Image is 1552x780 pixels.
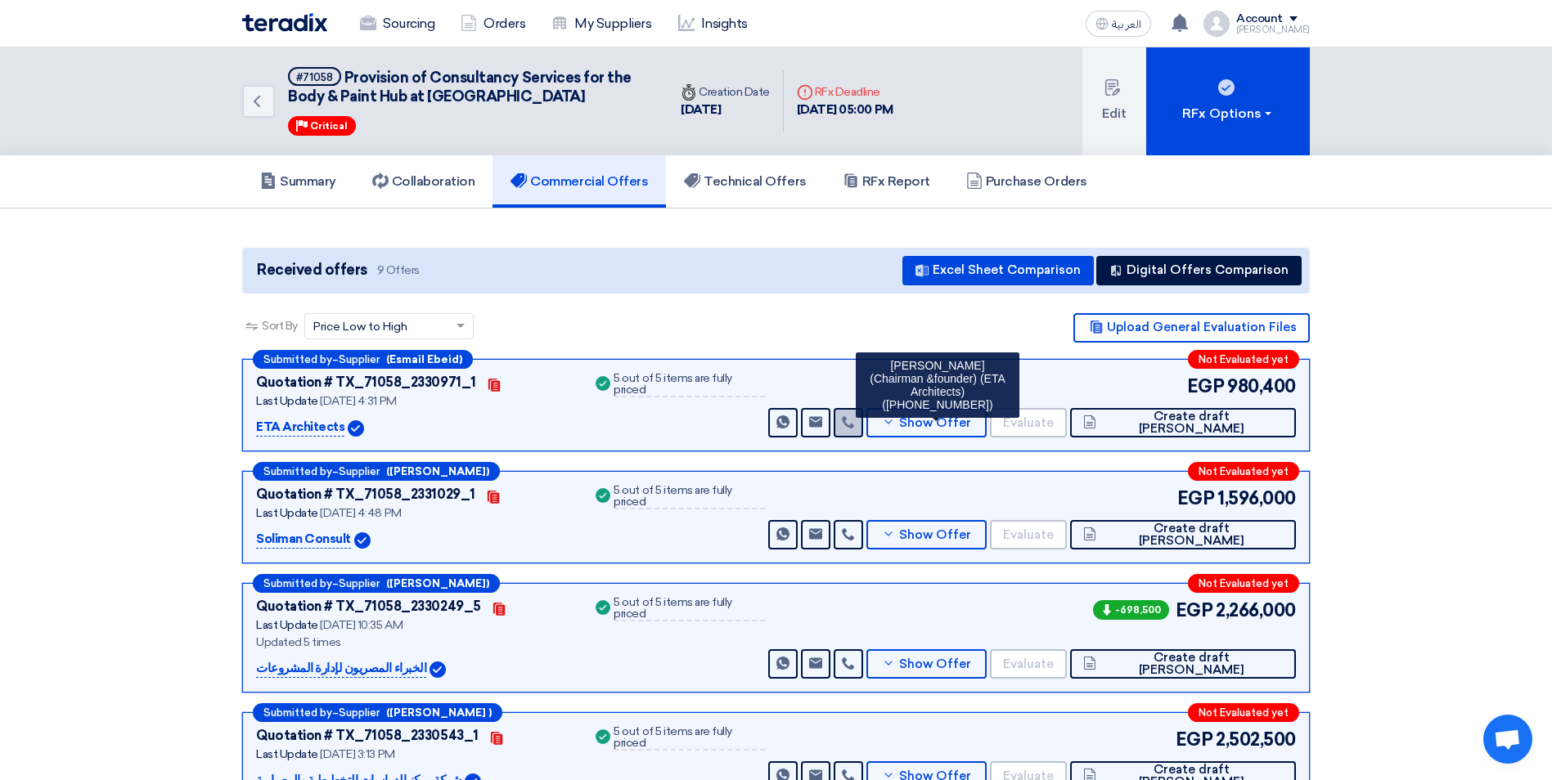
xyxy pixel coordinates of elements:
div: [DATE] 05:00 PM [797,101,893,119]
a: Technical Offers [666,155,824,208]
span: Not Evaluated yet [1199,707,1289,718]
button: Edit [1082,47,1146,155]
span: -698,500 [1093,600,1169,620]
b: ([PERSON_NAME]) [386,466,489,477]
div: RFx Options [1182,104,1275,123]
h5: Commercial Offers [511,173,648,190]
span: Provision of Consultancy Services for the Body & Paint Hub at [GEOGRAPHIC_DATA] [288,69,632,105]
div: Quotation # TX_71058_2330543_1 [256,726,479,746]
span: Submitted by [263,354,332,365]
span: Last Update [256,506,318,520]
button: Create draft [PERSON_NAME] [1070,520,1296,549]
a: Orders [448,6,538,42]
button: RFx Options [1146,47,1310,155]
span: Last Update [256,394,318,408]
img: Verified Account [430,661,446,678]
div: Open chat [1483,715,1532,764]
a: Insights [665,6,761,42]
h5: Summary [260,173,336,190]
div: [PERSON_NAME] [1236,25,1310,34]
button: Upload General Evaluation Files [1073,313,1310,343]
div: Quotation # TX_71058_2331029_1 [256,485,475,504]
div: 5 out of 5 items are fully priced [614,726,765,751]
button: Create draft [PERSON_NAME] [1070,649,1296,679]
span: 2,502,500 [1216,726,1296,753]
h5: Purchase Orders [966,173,1087,190]
button: Evaluate [990,408,1067,437]
button: Create draft [PERSON_NAME] [1070,408,1296,437]
span: Last Update [256,618,318,632]
div: Quotation # TX_71058_2330971_1 [256,373,476,392]
span: [DATE] 4:48 PM [320,506,401,520]
div: [DATE] [681,101,770,119]
button: Evaluate [990,649,1067,679]
span: 980,400 [1227,373,1296,400]
span: Received offers [257,259,367,281]
span: 1,596,000 [1217,485,1296,512]
span: Not Evaluated yet [1199,354,1289,365]
span: Show Offer [899,417,971,429]
div: RFx Deadline [797,83,893,101]
p: الخبراء المصريون لإدارة المشروعات [256,659,426,679]
a: Purchase Orders [948,155,1105,208]
div: – [253,703,502,722]
div: #71058 [296,72,333,83]
a: RFx Report [825,155,948,208]
span: Not Evaluated yet [1199,466,1289,477]
span: Supplier [339,466,380,477]
button: Show Offer [866,649,987,679]
button: العربية [1086,11,1151,37]
span: Create draft [PERSON_NAME] [1100,410,1283,435]
p: Soliman Consult [256,530,351,549]
div: – [253,462,500,481]
span: EGP [1176,597,1213,624]
span: Create draft [PERSON_NAME] [1100,652,1283,676]
b: (Esmail Ebeid) [386,354,462,365]
span: Evaluate [1003,658,1054,670]
span: Evaluate [1003,417,1054,429]
div: 5 out of 5 items are fully priced [614,597,765,621]
span: Submitted by [263,707,332,718]
span: Sort By [262,317,298,334]
span: Critical [310,120,348,132]
button: Excel Sheet Comparison [902,256,1094,285]
span: 9 Offers [377,262,420,278]
div: Updated 5 times [256,634,573,651]
span: [DATE] 3:13 PM [320,747,394,761]
span: EGP [1187,373,1225,400]
span: Submitted by [263,578,332,589]
span: Supplier [339,578,380,589]
span: [DATE] 10:35 AM [320,618,403,632]
span: Show Offer [899,658,971,670]
b: ([PERSON_NAME]) [386,578,489,589]
a: Summary [242,155,354,208]
a: Sourcing [347,6,448,42]
span: Last Update [256,747,318,761]
div: – [253,350,473,369]
img: Verified Account [354,532,371,549]
span: Supplier [339,354,380,365]
a: Commercial Offers [493,155,666,208]
h5: RFx Report [843,173,930,190]
span: Create draft [PERSON_NAME] [1100,522,1283,547]
button: Evaluate [990,520,1067,549]
span: Price Low to High [313,318,407,335]
span: العربية [1112,19,1141,30]
h5: Technical Offers [684,173,806,190]
h5: Provision of Consultancy Services for the Body & Paint Hub at Abu Rawash [288,67,648,107]
div: Quotation # TX_71058_2330249_5 [256,597,481,616]
a: My Suppliers [538,6,664,42]
p: ETA Architects [256,418,344,437]
img: Verified Account [348,420,364,437]
span: 2,266,000 [1216,597,1296,624]
span: EGP [1177,485,1215,512]
span: Evaluate [1003,529,1054,541]
div: Creation Date [681,83,770,101]
div: – [253,574,500,593]
span: Show Offer [899,529,971,541]
div: Account [1236,12,1283,26]
img: profile_test.png [1203,11,1230,37]
span: Submitted by [263,466,332,477]
div: 5 out of 5 items are fully priced [614,373,765,397]
button: Digital Offers Comparison [1096,256,1302,285]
